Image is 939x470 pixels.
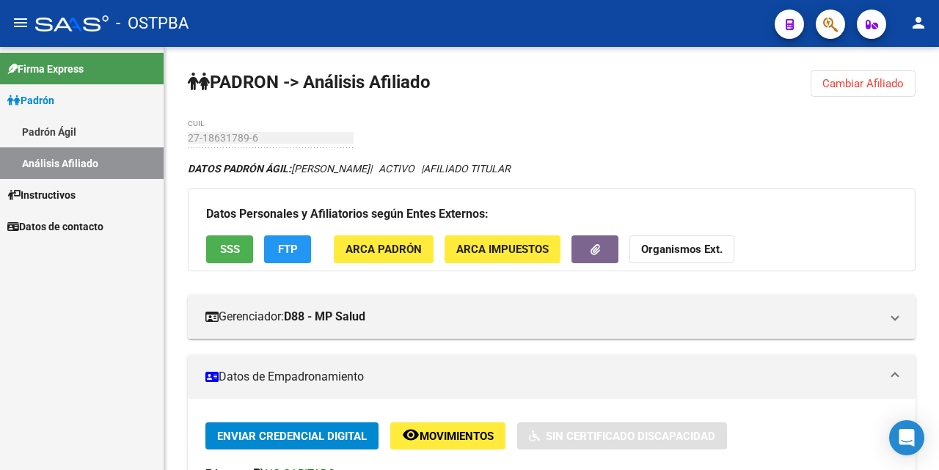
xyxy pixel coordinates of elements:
[889,420,924,455] div: Open Intercom Messenger
[420,430,494,443] span: Movimientos
[390,422,505,449] button: Movimientos
[641,243,723,257] strong: Organismos Ext.
[629,235,734,262] button: Organismos Ext.
[188,72,431,92] strong: PADRON -> Análisis Afiliado
[910,14,927,32] mat-icon: person
[188,163,291,175] strong: DATOS PADRÓN ÁGIL:
[205,309,880,325] mat-panel-title: Gerenciador:
[811,70,916,97] button: Cambiar Afiliado
[206,204,897,224] h3: Datos Personales y Afiliatorios según Entes Externos:
[7,61,84,77] span: Firma Express
[188,163,370,175] span: [PERSON_NAME]
[206,235,253,262] button: SSS
[188,355,916,399] mat-expansion-panel-header: Datos de Empadronamiento
[334,235,434,262] button: ARCA Padrón
[346,243,422,257] span: ARCA Padrón
[278,243,298,257] span: FTP
[205,422,379,449] button: Enviar Credencial Digital
[188,163,511,175] i: | ACTIVO |
[402,426,420,444] mat-icon: remove_red_eye
[517,422,727,449] button: Sin Certificado Discapacidad
[12,14,29,32] mat-icon: menu
[188,295,916,339] mat-expansion-panel-header: Gerenciador:D88 - MP Salud
[546,430,715,443] span: Sin Certificado Discapacidad
[264,235,311,262] button: FTP
[220,243,240,257] span: SSS
[7,219,103,235] span: Datos de contacto
[7,92,54,109] span: Padrón
[217,430,367,443] span: Enviar Credencial Digital
[116,7,189,40] span: - OSTPBA
[456,243,549,257] span: ARCA Impuestos
[7,187,76,203] span: Instructivos
[284,309,365,325] strong: D88 - MP Salud
[445,235,560,262] button: ARCA Impuestos
[423,163,511,175] span: AFILIADO TITULAR
[822,77,904,90] span: Cambiar Afiliado
[205,369,880,385] mat-panel-title: Datos de Empadronamiento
